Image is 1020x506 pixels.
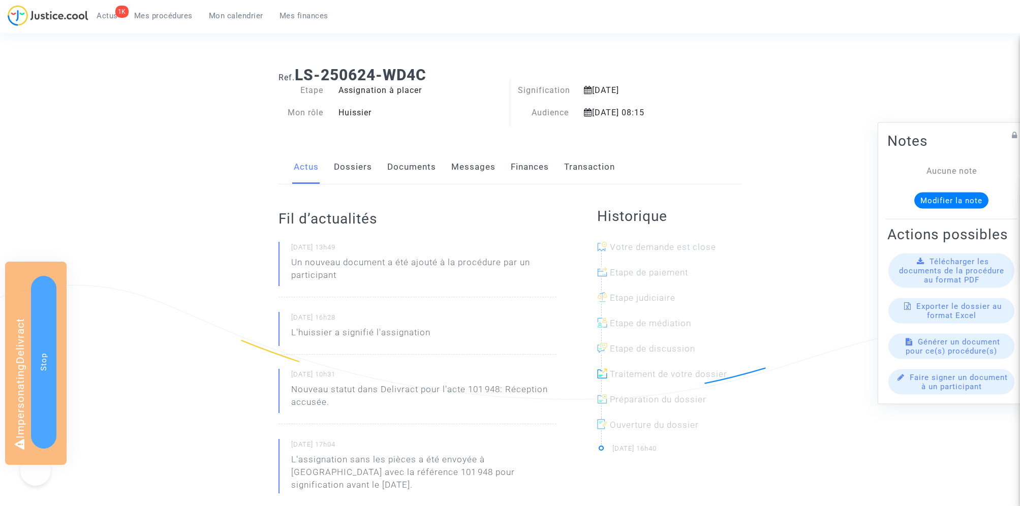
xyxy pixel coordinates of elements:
[291,313,557,326] small: [DATE] 16h28
[610,242,716,252] span: Votre demande est close
[597,207,741,225] h2: Historique
[126,8,201,23] a: Mes procédures
[910,373,1008,391] span: Faire signer un document à un participant
[97,11,118,20] span: Actus
[295,66,426,84] b: LS-250624-WD4C
[134,11,193,20] span: Mes procédures
[115,6,129,18] div: 1K
[279,210,557,228] h2: Fil d’actualités
[271,84,331,97] div: Etape
[451,150,496,184] a: Messages
[916,302,1002,320] span: Exporter le dossier au format Excel
[899,257,1004,284] span: Télécharger les documents de la procédure au format PDF
[887,132,1015,150] h2: Notes
[209,11,263,20] span: Mon calendrier
[201,8,271,23] a: Mon calendrier
[291,326,430,344] p: L'huissier a signifié l'assignation
[20,455,51,486] iframe: Help Scout Beacon - Open
[887,226,1015,243] h2: Actions possibles
[334,150,372,184] a: Dossiers
[5,262,67,465] div: Impersonating
[510,84,577,97] div: Signification
[903,165,1000,177] div: Aucune note
[331,84,510,97] div: Assignation à placer
[510,107,577,119] div: Audience
[564,150,615,184] a: Transaction
[511,150,549,184] a: Finances
[39,353,48,371] span: Stop
[914,193,988,209] button: Modifier la note
[280,11,328,20] span: Mes finances
[291,383,557,414] p: Nouveau statut dans Delivract pour l'acte 101 948: Réception accusée.
[576,107,709,119] div: [DATE] 08:15
[291,370,557,383] small: [DATE] 10h31
[331,107,510,119] div: Huissier
[271,8,336,23] a: Mes finances
[387,150,436,184] a: Documents
[906,337,1000,356] span: Générer un document pour ce(s) procédure(s)
[291,243,557,256] small: [DATE] 13h49
[291,453,557,496] p: L'assignation sans les pièces a été envoyée à [GEOGRAPHIC_DATA] avec la référence 101 948 pour si...
[291,256,557,287] p: Un nouveau document a été ajouté à la procédure par un participant
[294,150,319,184] a: Actus
[279,73,295,82] span: Ref.
[291,440,557,453] small: [DATE] 17h04
[576,84,709,97] div: [DATE]
[271,107,331,119] div: Mon rôle
[8,5,88,26] img: jc-logo.svg
[31,276,56,449] button: Stop
[88,8,126,23] a: 1KActus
